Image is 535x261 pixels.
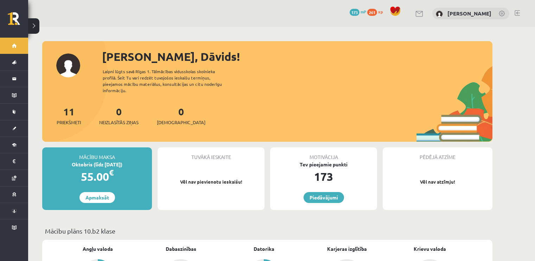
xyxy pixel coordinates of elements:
[254,245,274,253] a: Datorika
[42,161,152,168] div: Oktobris (līdz [DATE])
[42,168,152,185] div: 55.00
[42,147,152,161] div: Mācību maksa
[79,192,115,203] a: Apmaksāt
[304,192,344,203] a: Piedāvājumi
[386,178,489,185] p: Vēl nav atzīmju!
[158,147,265,161] div: Tuvākā ieskaite
[436,11,443,18] img: Dāvids Meņšovs
[270,168,377,185] div: 173
[414,245,446,253] a: Krievu valoda
[8,12,28,30] a: Rīgas 1. Tālmācības vidusskola
[367,9,386,14] a: 261 xp
[350,9,366,14] a: 173 mP
[57,105,81,126] a: 11Priekšmeti
[367,9,377,16] span: 261
[383,147,492,161] div: Pēdējā atzīme
[447,10,491,17] a: [PERSON_NAME]
[109,167,114,178] span: €
[327,245,367,253] a: Karjeras izglītība
[157,105,205,126] a: 0[DEMOGRAPHIC_DATA]
[99,105,139,126] a: 0Neizlasītās ziņas
[166,245,196,253] a: Dabaszinības
[270,147,377,161] div: Motivācija
[270,161,377,168] div: Tev pieejamie punkti
[361,9,366,14] span: mP
[99,119,139,126] span: Neizlasītās ziņas
[350,9,359,16] span: 173
[161,178,261,185] p: Vēl nav pievienotu ieskaišu!
[45,226,490,236] p: Mācību plāns 10.b2 klase
[157,119,205,126] span: [DEMOGRAPHIC_DATA]
[57,119,81,126] span: Priekšmeti
[378,9,383,14] span: xp
[102,48,492,65] div: [PERSON_NAME], Dāvids!
[83,245,113,253] a: Angļu valoda
[103,68,234,94] div: Laipni lūgts savā Rīgas 1. Tālmācības vidusskolas skolnieka profilā. Šeit Tu vari redzēt tuvojošo...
